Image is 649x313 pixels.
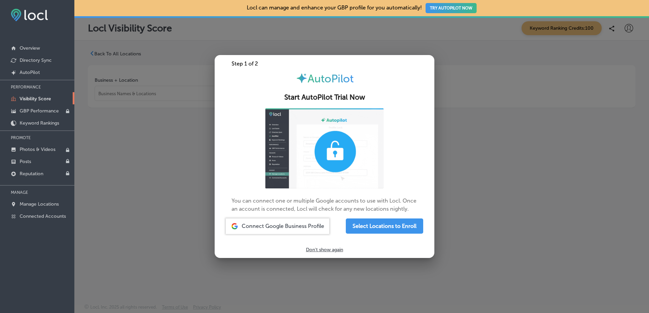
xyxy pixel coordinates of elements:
[265,108,384,188] img: ap-gif
[20,57,52,63] p: Directory Sync
[242,223,324,229] span: Connect Google Business Profile
[20,120,59,126] p: Keyword Rankings
[20,108,59,114] p: GBP Performance
[20,70,40,75] p: AutoPilot
[346,218,423,234] button: Select Locations to Enroll
[20,213,66,219] p: Connected Accounts
[215,60,434,67] div: Step 1 of 2
[20,201,59,207] p: Manage Locations
[20,147,55,152] p: Photos & Videos
[11,9,48,21] img: fda3e92497d09a02dc62c9cd864e3231.png
[20,159,31,164] p: Posts
[232,108,417,213] p: You can connect one or multiple Google accounts to use with Locl. Once an account is connected, L...
[223,93,426,102] h2: Start AutoPilot Trial Now
[308,72,354,85] span: AutoPilot
[20,45,40,51] p: Overview
[20,96,51,102] p: Visibility Score
[306,247,343,253] p: Don't show again
[296,72,308,84] img: autopilot-icon
[20,171,43,177] p: Reputation
[426,3,477,13] button: TRY AUTOPILOT NOW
